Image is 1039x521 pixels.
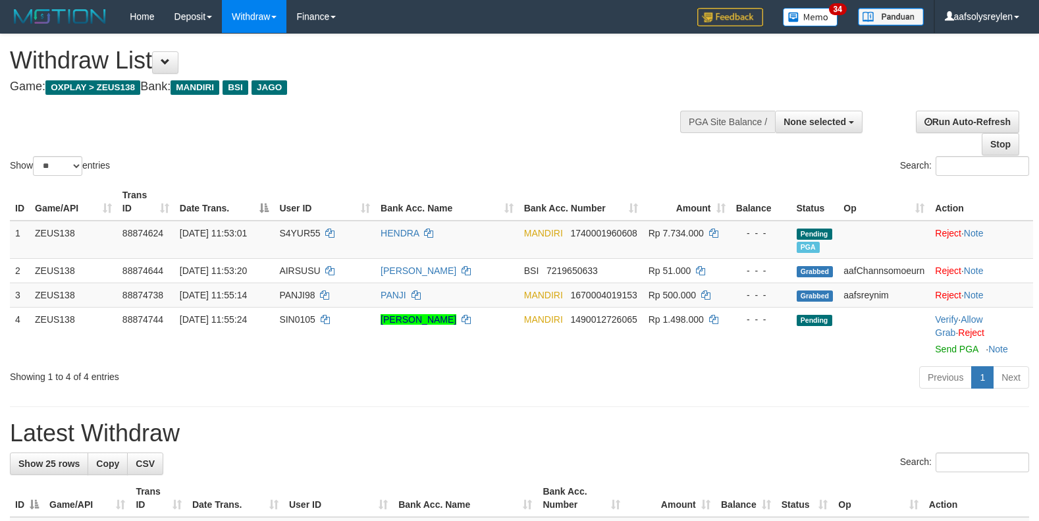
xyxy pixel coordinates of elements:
label: Search: [900,156,1029,176]
span: OXPLAY > ZEUS138 [45,80,140,95]
input: Search: [936,156,1029,176]
span: AIRSUSU [279,265,320,276]
th: Trans ID: activate to sort column ascending [130,480,187,517]
span: MANDIRI [524,290,563,300]
span: Copy 1490012726065 to clipboard [571,314,637,325]
a: [PERSON_NAME] [381,265,456,276]
th: Op: activate to sort column ascending [833,480,923,517]
a: Previous [919,366,972,389]
span: BSI [524,265,539,276]
span: SIN0105 [279,314,315,325]
td: ZEUS138 [30,283,117,307]
span: MANDIRI [524,228,563,238]
div: - - - [736,313,786,326]
th: Amount: activate to sort column ascending [643,183,731,221]
th: Amount: activate to sort column ascending [626,480,715,517]
span: MANDIRI [524,314,563,325]
span: [DATE] 11:53:20 [180,265,247,276]
a: Note [964,265,984,276]
span: Copy [96,458,119,469]
a: Run Auto-Refresh [916,111,1019,133]
a: HENDRA [381,228,419,238]
span: BSI [223,80,248,95]
td: ZEUS138 [30,307,117,361]
a: Send PGA [935,344,978,354]
span: 88874644 [122,265,163,276]
td: 1 [10,221,30,259]
a: Note [988,344,1008,354]
span: Rp 7.734.000 [649,228,704,238]
span: Pending [797,315,832,326]
span: Show 25 rows [18,458,80,469]
td: aafChannsomoeurn [838,258,930,283]
a: Allow Grab [935,314,982,338]
td: ZEUS138 [30,221,117,259]
a: Next [993,366,1029,389]
span: MANDIRI [171,80,219,95]
th: User ID: activate to sort column ascending [284,480,393,517]
span: Grabbed [797,266,834,277]
span: Grabbed [797,290,834,302]
td: 4 [10,307,30,361]
th: Status [791,183,839,221]
span: · [935,314,982,338]
th: Status: activate to sort column ascending [776,480,834,517]
span: PANJI98 [279,290,315,300]
div: Showing 1 to 4 of 4 entries [10,365,423,383]
span: Copy 1740001960608 to clipboard [571,228,637,238]
select: Showentries [33,156,82,176]
a: Reject [935,290,961,300]
span: 88874624 [122,228,163,238]
a: Show 25 rows [10,452,88,475]
th: Bank Acc. Number: activate to sort column ascending [519,183,643,221]
img: Button%20Memo.svg [783,8,838,26]
div: - - - [736,288,786,302]
th: ID: activate to sort column descending [10,480,44,517]
th: Bank Acc. Name: activate to sort column ascending [375,183,519,221]
span: Pending [797,229,832,240]
img: Feedback.jpg [697,8,763,26]
span: [DATE] 11:53:01 [180,228,247,238]
th: User ID: activate to sort column ascending [274,183,375,221]
label: Show entries [10,156,110,176]
img: MOTION_logo.png [10,7,110,26]
a: [PERSON_NAME] [381,314,456,325]
input: Search: [936,452,1029,472]
td: 3 [10,283,30,307]
th: Game/API: activate to sort column ascending [44,480,130,517]
div: - - - [736,264,786,277]
label: Search: [900,452,1029,472]
a: Reject [958,327,984,338]
h1: Latest Withdraw [10,420,1029,447]
td: · · [930,307,1033,361]
a: Reject [935,265,961,276]
span: JAGO [252,80,287,95]
th: ID [10,183,30,221]
a: PANJI [381,290,406,300]
a: Note [964,290,984,300]
a: Copy [88,452,128,475]
th: Game/API: activate to sort column ascending [30,183,117,221]
span: [DATE] 11:55:24 [180,314,247,325]
span: 34 [829,3,847,15]
td: aafsreynim [838,283,930,307]
h1: Withdraw List [10,47,679,74]
th: Balance: activate to sort column ascending [716,480,776,517]
th: Trans ID: activate to sort column ascending [117,183,174,221]
td: ZEUS138 [30,258,117,283]
th: Op: activate to sort column ascending [838,183,930,221]
span: Marked by aafsolysreylen [797,242,820,253]
button: None selected [775,111,863,133]
th: Bank Acc. Name: activate to sort column ascending [393,480,537,517]
a: Note [964,228,984,238]
th: Date Trans.: activate to sort column descending [174,183,275,221]
span: 88874738 [122,290,163,300]
td: · [930,258,1033,283]
span: CSV [136,458,155,469]
td: 2 [10,258,30,283]
a: Reject [935,228,961,238]
span: 88874744 [122,314,163,325]
a: Verify [935,314,958,325]
div: PGA Site Balance / [680,111,775,133]
th: Bank Acc. Number: activate to sort column ascending [537,480,626,517]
